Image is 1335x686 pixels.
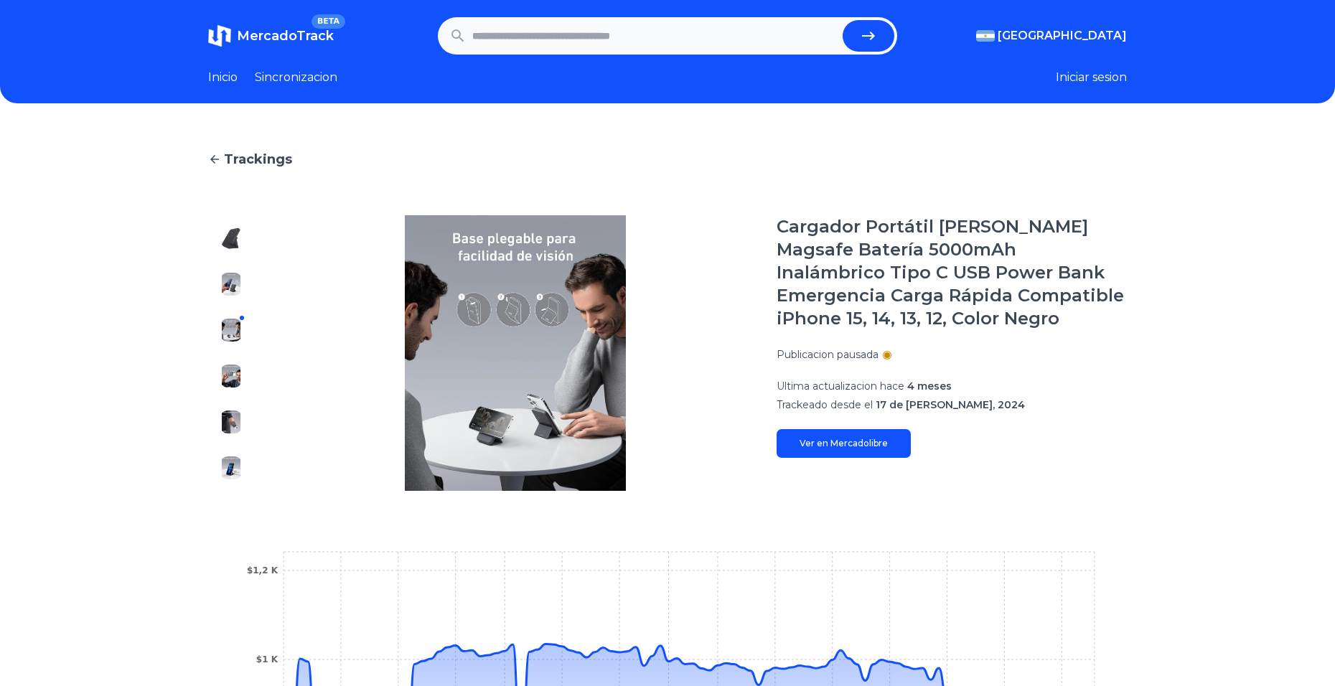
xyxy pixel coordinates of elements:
[220,227,243,250] img: Cargador Portátil Anker Maggo Magsafe Batería 5000mAh Inalámbrico Tipo C USB Power Bank Emergenci...
[311,14,345,29] span: BETA
[237,28,334,44] span: MercadoTrack
[976,30,995,42] img: Argentina
[976,27,1127,44] button: [GEOGRAPHIC_DATA]
[777,398,873,411] span: Trackeado desde el
[907,380,952,393] span: 4 meses
[208,24,334,47] a: MercadoTrackBETA
[777,429,911,458] a: Ver en Mercadolibre
[220,273,243,296] img: Cargador Portátil Anker Maggo Magsafe Batería 5000mAh Inalámbrico Tipo C USB Power Bank Emergenci...
[777,347,879,362] p: Publicacion pausada
[208,149,1127,169] a: Trackings
[998,27,1127,44] span: [GEOGRAPHIC_DATA]
[876,398,1025,411] span: 17 de [PERSON_NAME], 2024
[256,654,278,664] tspan: $1 K
[220,319,243,342] img: Cargador Portátil Anker Maggo Magsafe Batería 5000mAh Inalámbrico Tipo C USB Power Bank Emergenci...
[220,456,243,479] img: Cargador Portátil Anker Maggo Magsafe Batería 5000mAh Inalámbrico Tipo C USB Power Bank Emergenci...
[208,69,238,86] a: Inicio
[283,215,748,491] img: Cargador Portátil Anker Maggo Magsafe Batería 5000mAh Inalámbrico Tipo C USB Power Bank Emergenci...
[777,215,1127,330] h1: Cargador Portátil [PERSON_NAME] Magsafe Batería 5000mAh Inalámbrico Tipo C USB Power Bank Emergen...
[220,410,243,433] img: Cargador Portátil Anker Maggo Magsafe Batería 5000mAh Inalámbrico Tipo C USB Power Bank Emergenci...
[1056,69,1127,86] button: Iniciar sesion
[208,24,231,47] img: MercadoTrack
[777,380,904,393] span: Ultima actualizacion hace
[224,149,292,169] span: Trackings
[220,365,243,387] img: Cargador Portátil Anker Maggo Magsafe Batería 5000mAh Inalámbrico Tipo C USB Power Bank Emergenci...
[255,69,337,86] a: Sincronizacion
[247,565,278,575] tspan: $1,2 K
